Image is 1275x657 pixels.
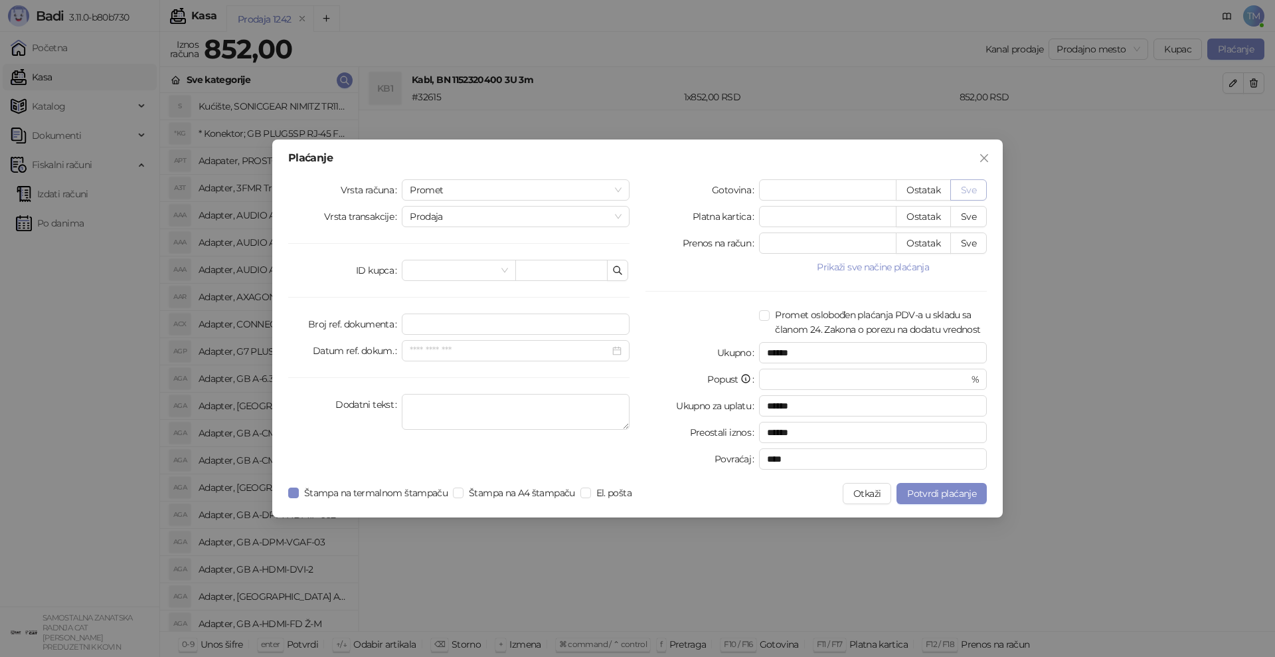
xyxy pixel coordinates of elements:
[974,147,995,169] button: Close
[308,314,402,335] label: Broj ref. dokumenta
[324,206,402,227] label: Vrsta transakcije
[313,340,402,361] label: Datum ref. dokum.
[591,486,637,500] span: El. pošta
[717,342,760,363] label: Ukupno
[299,486,453,500] span: Štampa na termalnom štampaču
[410,180,622,200] span: Promet
[715,448,759,470] label: Povraćaj
[402,394,630,430] textarea: Dodatni tekst
[464,486,580,500] span: Štampa na A4 štampaču
[896,206,951,227] button: Ostatak
[676,395,759,417] label: Ukupno za uplatu
[770,308,987,337] span: Promet oslobođen plaćanja PDV-a u skladu sa članom 24. Zakona o porezu na dodatu vrednost
[690,422,760,443] label: Preostali iznos
[410,207,622,227] span: Prodaja
[896,483,987,504] button: Potvrdi plaćanje
[843,483,891,504] button: Otkaži
[335,394,402,415] label: Dodatni tekst
[693,206,759,227] label: Platna kartica
[907,488,976,500] span: Potvrdi plaćanje
[683,233,760,254] label: Prenos na račun
[288,153,987,163] div: Plaćanje
[410,343,610,358] input: Datum ref. dokum.
[759,259,987,275] button: Prikaži sve načine plaćanja
[896,179,951,201] button: Ostatak
[341,179,402,201] label: Vrsta računa
[974,153,995,163] span: Zatvori
[950,179,987,201] button: Sve
[707,369,759,390] label: Popust
[712,179,759,201] label: Gotovina
[896,233,951,254] button: Ostatak
[950,233,987,254] button: Sve
[979,153,989,163] span: close
[402,314,630,335] input: Broj ref. dokumenta
[950,206,987,227] button: Sve
[356,260,402,281] label: ID kupca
